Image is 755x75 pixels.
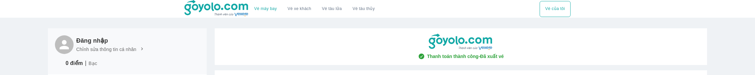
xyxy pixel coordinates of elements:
[249,1,380,17] div: choose transportation mode
[55,59,63,67] img: star
[317,1,347,17] a: Vé tàu lửa
[418,53,425,60] img: check-circle
[427,53,504,60] span: Thanh toán thành công - Đã xuất vé
[540,1,571,17] button: Vé của tôi
[429,34,493,50] img: goyolo-logo
[288,6,311,11] a: Vé xe khách
[89,60,97,67] p: Bạc
[76,46,136,53] p: Chỉnh sửa thông tin cá nhân
[540,1,571,17] div: choose transportation mode
[254,6,277,11] a: Vé máy bay
[66,60,83,67] p: 0 điểm
[347,1,380,17] button: Vé tàu thủy
[76,37,145,45] h6: Đăng nhập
